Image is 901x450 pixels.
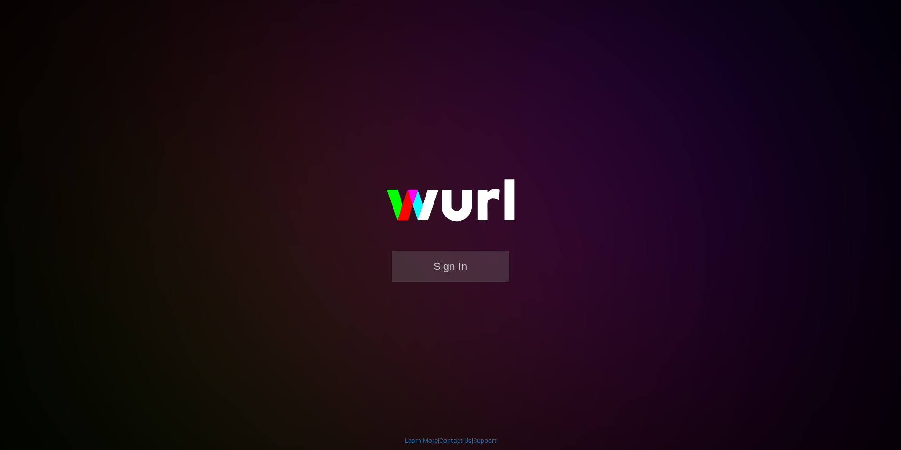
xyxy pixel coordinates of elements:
button: Sign In [392,251,509,282]
a: Contact Us [439,437,472,444]
a: Support [473,437,497,444]
img: wurl-logo-on-black-223613ac3d8ba8fe6dc639794a292ebdb59501304c7dfd60c99c58986ef67473.svg [356,159,545,250]
a: Learn More [405,437,438,444]
div: | | [405,436,497,445]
